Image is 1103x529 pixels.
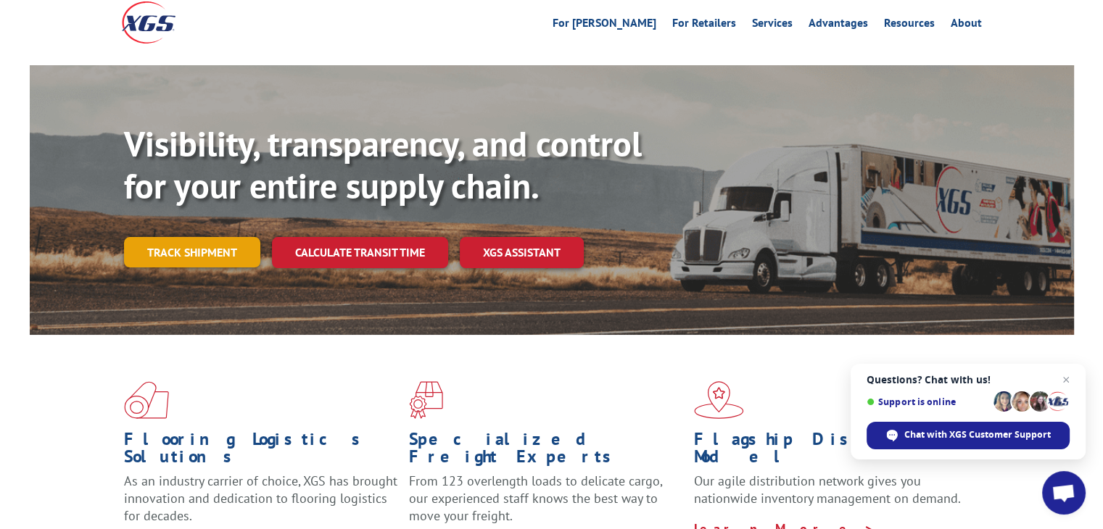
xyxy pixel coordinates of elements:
span: Chat with XGS Customer Support [904,428,1051,441]
span: Support is online [867,396,988,407]
a: For Retailers [672,17,736,33]
a: For [PERSON_NAME] [553,17,656,33]
img: xgs-icon-total-supply-chain-intelligence-red [124,381,169,419]
img: xgs-icon-flagship-distribution-model-red [694,381,744,419]
a: Track shipment [124,237,260,267]
b: Visibility, transparency, and control for your entire supply chain. [124,121,642,208]
h1: Flagship Distribution Model [694,430,968,472]
span: Close chat [1057,371,1075,388]
a: Services [752,17,793,33]
h1: Specialized Freight Experts [409,430,683,472]
h1: Flooring Logistics Solutions [124,430,398,472]
span: Questions? Chat with us! [867,374,1070,386]
span: Our agile distribution network gives you nationwide inventory management on demand. [694,472,961,507]
a: Resources [884,17,935,33]
img: xgs-icon-focused-on-flooring-red [409,381,443,419]
a: Advantages [809,17,868,33]
div: Chat with XGS Customer Support [867,422,1070,449]
a: Calculate transit time [272,237,448,268]
a: About [951,17,982,33]
div: Open chat [1042,471,1086,515]
a: XGS ASSISTANT [460,237,584,268]
span: As an industry carrier of choice, XGS has brought innovation and dedication to flooring logistics... [124,472,397,524]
